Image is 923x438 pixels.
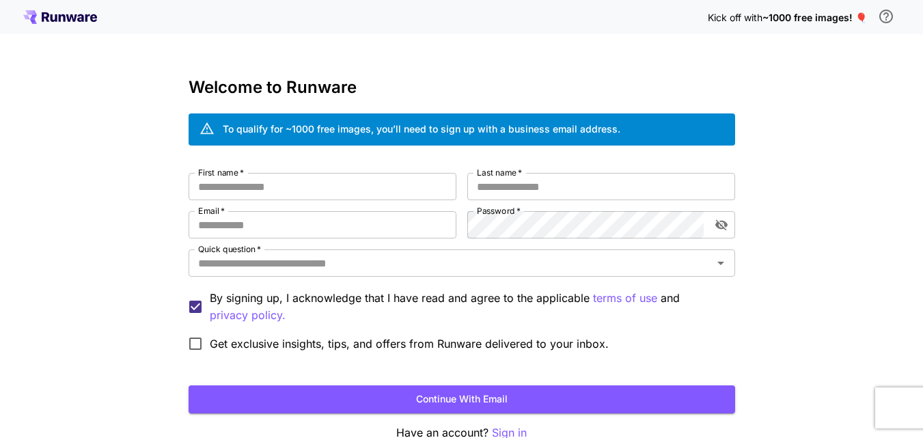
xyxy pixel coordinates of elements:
h3: Welcome to Runware [189,78,735,97]
span: ~1000 free images! 🎈 [762,12,867,23]
p: By signing up, I acknowledge that I have read and agree to the applicable and [210,290,724,324]
button: By signing up, I acknowledge that I have read and agree to the applicable and privacy policy. [593,290,657,307]
div: To qualify for ~1000 free images, you’ll need to sign up with a business email address. [223,122,620,136]
label: Quick question [198,243,261,255]
p: terms of use [593,290,657,307]
label: Email [198,205,225,217]
button: Continue with email [189,385,735,413]
button: In order to qualify for free credit, you need to sign up with a business email address and click ... [872,3,900,30]
label: Last name [477,167,522,178]
label: First name [198,167,244,178]
span: Get exclusive insights, tips, and offers from Runware delivered to your inbox. [210,336,609,352]
span: Kick off with [708,12,762,23]
label: Password [477,205,521,217]
button: By signing up, I acknowledge that I have read and agree to the applicable terms of use and [210,307,286,324]
button: toggle password visibility [709,213,734,237]
button: Open [711,254,730,273]
p: privacy policy. [210,307,286,324]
